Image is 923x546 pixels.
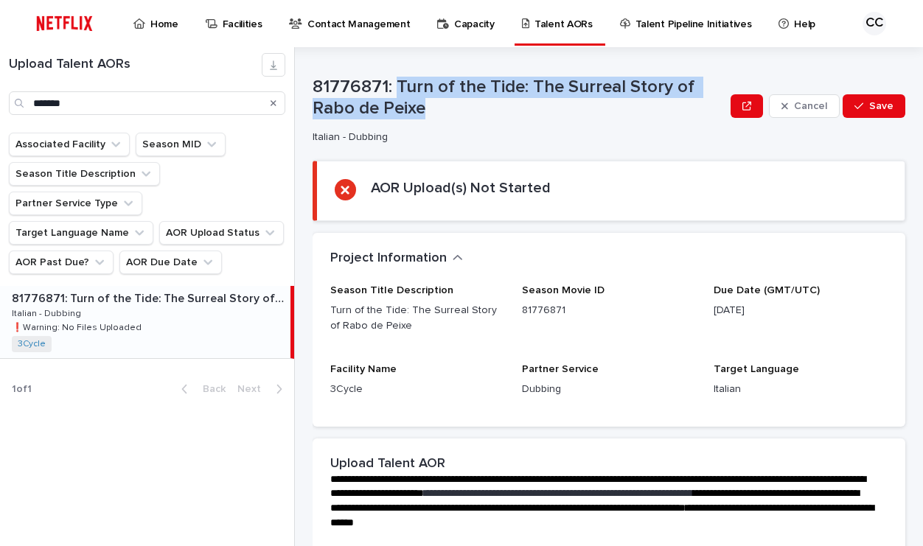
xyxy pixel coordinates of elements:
[12,289,288,306] p: 81776871: Turn of the Tide: The Surreal Story of Rabo de Peixe
[136,133,226,156] button: Season MID
[9,192,142,215] button: Partner Service Type
[330,382,504,397] p: 3Cycle
[9,57,262,73] h1: Upload Talent AORs
[769,94,840,118] button: Cancel
[313,77,725,119] p: 81776871: Turn of the Tide: The Surreal Story of Rabo de Peixe
[9,221,153,245] button: Target Language Name
[330,364,397,374] span: Facility Name
[522,285,605,295] span: Season Movie ID
[29,9,100,38] img: ifQbXi3ZQGMSEF7WDB7W
[330,285,453,295] span: Season Title Description
[12,320,144,333] p: ❗️Warning: No Files Uploaded
[522,303,696,318] p: 81776871
[9,251,114,274] button: AOR Past Due?
[869,101,894,111] span: Save
[714,303,888,318] p: [DATE]
[330,251,447,267] h2: Project Information
[330,251,463,267] button: Project Information
[18,339,46,349] a: 3Cycle
[794,101,827,111] span: Cancel
[119,251,222,274] button: AOR Due Date
[194,384,226,394] span: Back
[9,91,285,115] input: Search
[12,306,84,319] p: Italian - Dubbing
[330,456,445,472] h2: Upload Talent AOR
[237,384,270,394] span: Next
[843,94,905,118] button: Save
[170,382,231,396] button: Back
[330,303,504,334] p: Turn of the Tide: The Surreal Story of Rabo de Peixe
[522,364,599,374] span: Partner Service
[9,162,160,186] button: Season Title Description
[159,221,284,245] button: AOR Upload Status
[9,133,130,156] button: Associated Facility
[522,382,696,397] p: Dubbing
[714,382,888,397] p: Italian
[863,12,886,35] div: CC
[313,131,719,144] p: Italian - Dubbing
[714,285,820,295] span: Due Date (GMT/UTC)
[231,382,294,396] button: Next
[714,364,799,374] span: Target Language
[371,179,551,197] h2: AOR Upload(s) Not Started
